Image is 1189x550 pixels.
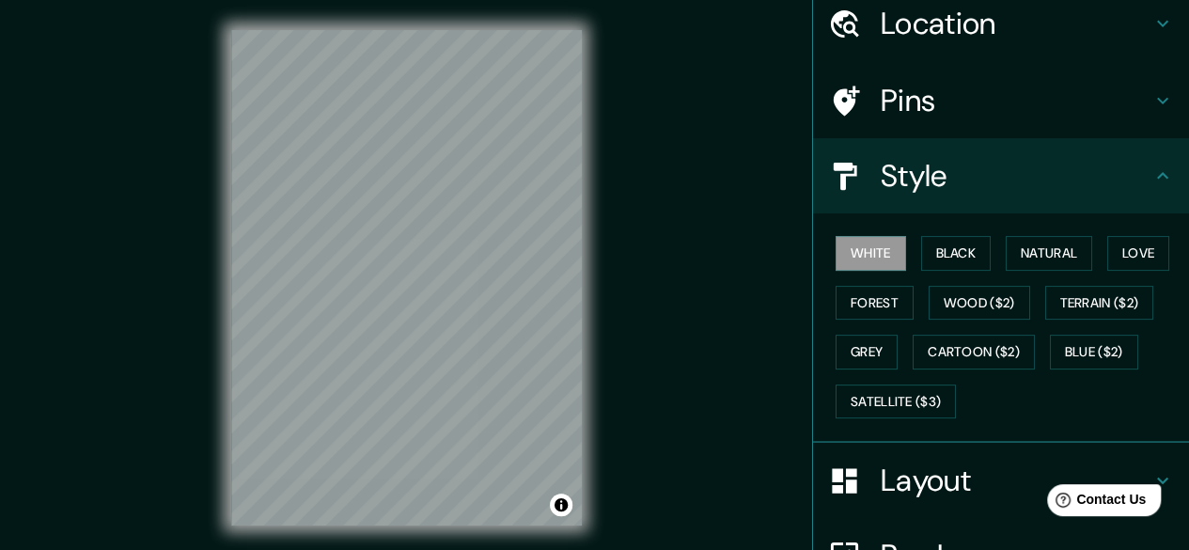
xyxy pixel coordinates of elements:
[1050,335,1138,369] button: Blue ($2)
[813,443,1189,518] div: Layout
[921,236,992,271] button: Black
[836,236,906,271] button: White
[1045,286,1154,321] button: Terrain ($2)
[881,82,1151,119] h4: Pins
[231,30,582,526] canvas: Map
[913,335,1035,369] button: Cartoon ($2)
[881,157,1151,195] h4: Style
[929,286,1030,321] button: Wood ($2)
[881,5,1151,42] h4: Location
[836,385,956,419] button: Satellite ($3)
[813,63,1189,138] div: Pins
[836,286,914,321] button: Forest
[1107,236,1169,271] button: Love
[836,335,898,369] button: Grey
[550,494,572,516] button: Toggle attribution
[813,138,1189,213] div: Style
[1006,236,1092,271] button: Natural
[1022,477,1168,529] iframe: Help widget launcher
[881,462,1151,499] h4: Layout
